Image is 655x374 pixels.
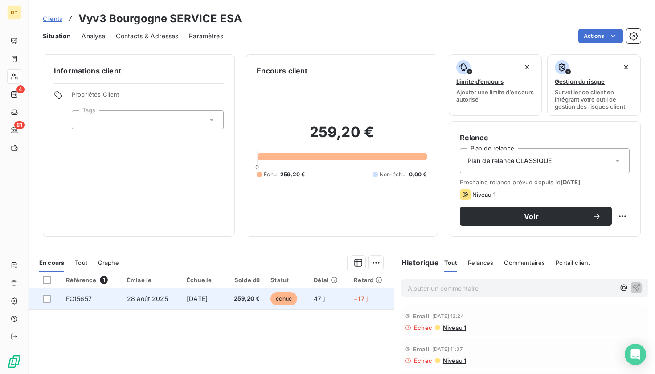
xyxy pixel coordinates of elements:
span: Limite d’encours [456,78,504,85]
span: [DATE] [187,295,208,302]
span: Graphe [98,259,119,266]
span: FC15657 [66,295,92,302]
h2: 259,20 € [257,123,426,150]
span: 28 août 2025 [127,295,168,302]
span: Clients [43,15,62,22]
h6: Informations client [54,65,224,76]
span: Échu [264,171,277,179]
span: 47 j [314,295,325,302]
span: Tout [444,259,458,266]
span: 4 [16,85,25,93]
span: Non-échu [380,171,405,179]
div: Référence [66,276,116,284]
span: Niveau 1 [442,324,466,331]
span: En cours [39,259,64,266]
span: Email [413,313,430,320]
button: Voir [460,207,612,226]
h6: Relance [460,132,630,143]
span: Situation [43,32,71,41]
div: Retard [354,276,389,284]
button: Limite d’encoursAjouter une limite d’encours autorisé [449,54,542,116]
span: Portail client [556,259,590,266]
div: Échue le [187,276,217,284]
span: Niveau 1 [442,357,466,364]
span: Commentaires [504,259,545,266]
span: échue [270,292,297,305]
span: Gestion du risque [555,78,605,85]
span: Surveiller ce client en intégrant votre outil de gestion des risques client. [555,89,633,110]
span: Echec [414,357,432,364]
div: Statut [270,276,303,284]
a: Clients [43,14,62,23]
span: Paramètres [189,32,223,41]
span: 259,20 € [228,294,260,303]
button: Gestion du risqueSurveiller ce client en intégrant votre outil de gestion des risques client. [547,54,641,116]
span: Niveau 1 [472,191,495,198]
span: Plan de relance CLASSIQUE [467,156,552,165]
span: 259,20 € [280,171,305,179]
span: Tout [75,259,87,266]
input: Ajouter une valeur [79,116,86,124]
img: Logo LeanPay [7,354,21,369]
h6: Historique [394,257,439,268]
span: Contacts & Adresses [116,32,178,41]
span: Email [413,346,430,353]
div: Solde dû [228,276,260,284]
span: Echec [414,324,432,331]
div: Délai [314,276,343,284]
span: [DATE] 12:24 [432,313,464,319]
div: Open Intercom Messenger [625,344,646,365]
span: Ajouter une limite d’encours autorisé [456,89,535,103]
span: Propriétés Client [72,91,224,103]
span: Voir [471,213,592,220]
div: Émise le [127,276,176,284]
span: Relances [468,259,493,266]
h6: Encours client [257,65,307,76]
span: [DATE] 11:37 [432,346,463,352]
h3: Vyv3 Bourgogne SERVICE ESA [78,11,242,27]
span: 0,00 € [409,171,427,179]
span: Prochaine relance prévue depuis le [460,179,630,186]
div: DY [7,5,21,20]
span: 0 [255,163,259,171]
span: Analyse [82,32,105,41]
span: 1 [100,276,108,284]
span: 81 [14,121,25,129]
button: Actions [578,29,623,43]
span: +17 j [354,295,368,302]
span: [DATE] [561,179,581,186]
